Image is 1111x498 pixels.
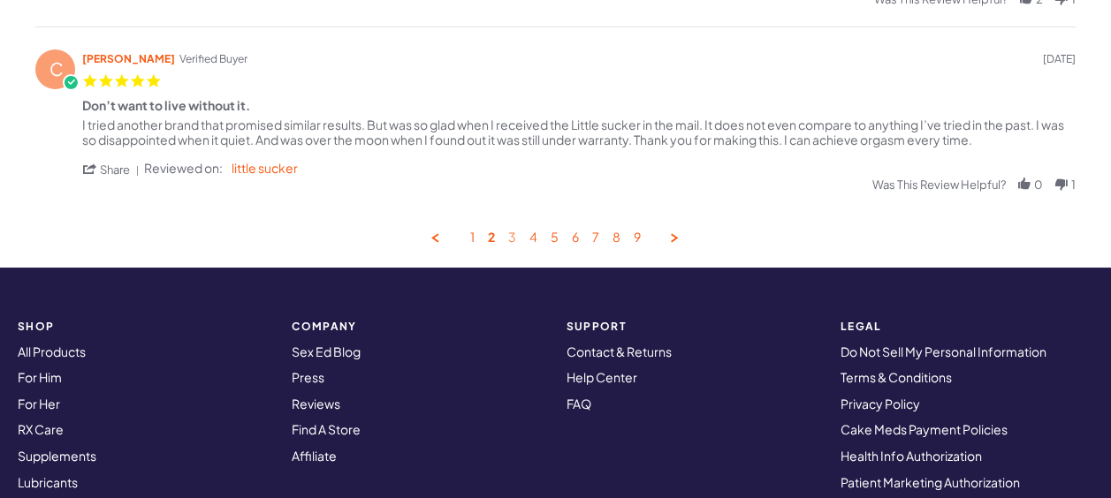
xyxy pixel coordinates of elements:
[1016,176,1032,192] div: vote up Review by Christina H. on 24 Jun 2025
[567,343,672,359] a: Contact & Returns
[634,230,641,246] a: Goto Page 9
[35,230,1076,246] nav: Browse next and previous reviews
[872,177,1006,192] span: Was this review helpful?
[841,421,1008,437] a: Cake Meds Payment Policies
[667,230,683,246] a: Next Page
[144,161,223,176] span: Reviewed on:
[18,321,270,332] strong: SHOP
[1034,177,1043,192] span: 0
[292,321,544,332] strong: COMPANY
[18,448,96,464] a: Supplements
[428,230,444,246] a: Previous Page
[567,369,637,385] a: Help Center
[292,396,340,411] a: Reviews
[841,343,1046,359] a: Do Not Sell My Personal Information
[292,421,361,437] a: Find A Store
[470,230,475,246] a: Goto Page 1
[551,230,559,246] a: Goto Page 5
[292,343,361,359] a: Sex Ed Blog
[841,474,1020,490] a: Patient Marketing Authorization
[232,160,298,176] a: little sucker
[841,321,1093,332] strong: Legal
[841,396,920,411] a: Privacy Policy
[567,396,591,411] a: FAQ
[18,369,62,385] a: For Him
[529,230,537,246] a: Goto Page 4
[292,448,337,464] a: Affiliate
[179,51,247,66] span: Verified Buyer
[82,51,175,66] span: [PERSON_NAME]
[1071,177,1076,192] span: 1
[841,448,982,464] a: Health Info Authorization
[572,230,579,246] a: Goto Page 6
[1054,176,1069,192] div: vote down Review by Christina H. on 24 Jun 2025
[18,343,86,359] a: All Products
[36,61,76,76] span: C
[18,421,64,437] a: RX Care
[82,98,250,117] div: Don’t want to live without it.
[82,161,144,177] span: share
[1043,51,1076,66] span: review date 06/24/25
[18,474,78,490] a: Lubricants
[567,321,819,332] strong: Support
[100,162,130,177] span: share
[82,117,1064,147] div: I tried another brand that promised similar results. But was so glad when I received the Little s...
[592,230,599,246] a: Goto Page 7
[488,230,495,246] a: Page 2, Current Page
[292,369,324,385] a: Press
[841,369,952,385] a: Terms & Conditions
[613,230,620,246] a: Goto Page 8
[508,230,516,246] a: Goto Page 3
[18,396,60,411] a: For Her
